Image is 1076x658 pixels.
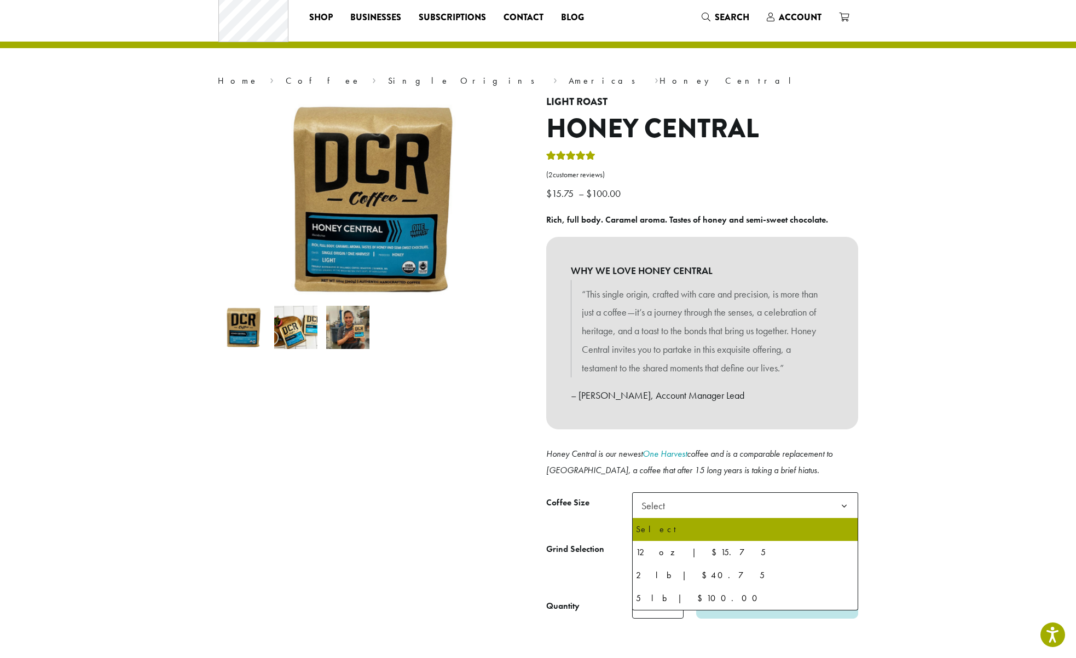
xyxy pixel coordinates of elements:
span: › [372,71,376,88]
a: Coffee [286,75,361,86]
span: Businesses [350,11,401,25]
div: 12 oz | $15.75 [636,544,854,561]
bdi: 100.00 [586,187,623,200]
p: “This single origin, crafted with care and precision, is more than just a coffee—it’s a journey t... [582,285,823,377]
a: Home [218,75,258,86]
span: 2 [548,170,553,179]
a: One Harvest [643,448,687,459]
bdi: 15.75 [546,187,576,200]
span: Select [637,495,676,516]
li: Select [633,518,858,541]
h1: Honey Central [546,113,858,145]
img: Honey Central - Image 2 [274,306,317,349]
span: Account [779,11,822,24]
div: 2 lb | $40.75 [636,567,854,584]
div: Rated 5.00 out of 5 [546,149,595,166]
a: (2customer reviews) [546,170,858,180]
span: $ [586,187,592,200]
span: › [655,71,658,88]
i: Honey Central is our newest coffee and is a comparable replacement to [GEOGRAPHIC_DATA], a coffee... [546,448,832,476]
span: – [579,187,584,200]
span: Search [715,11,749,24]
span: Select [632,492,858,519]
label: Grind Selection [546,541,632,557]
span: Shop [309,11,333,25]
b: Rich, full body. Caramel aroma. Tastes of honey and semi-sweet chocolate. [546,214,828,225]
p: – [PERSON_NAME], Account Manager Lead [571,386,834,405]
div: 5 lb | $100.00 [636,590,854,607]
span: Blog [561,11,584,25]
b: WHY WE LOVE HONEY CENTRAL [571,261,834,280]
span: › [553,71,557,88]
a: Shop [300,9,342,26]
img: Honey Central [222,306,265,349]
span: $ [546,187,552,200]
label: Coffee Size [546,495,632,511]
a: Americas [569,75,643,86]
a: Single Origins [388,75,542,86]
nav: Breadcrumb [218,74,858,88]
div: Quantity [546,599,580,613]
a: Search [693,8,758,26]
span: › [270,71,274,88]
span: Contact [504,11,543,25]
img: Honey Central - Image 3 [326,306,369,349]
span: Subscriptions [419,11,486,25]
h4: Light Roast [546,96,858,108]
